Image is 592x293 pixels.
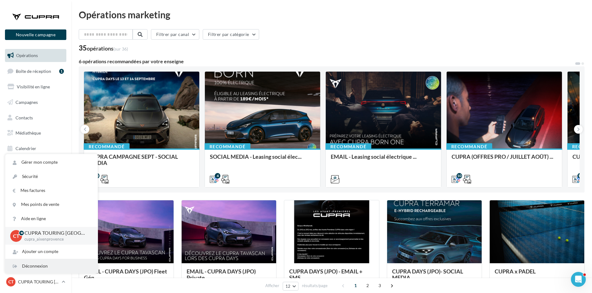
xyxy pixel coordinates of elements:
span: Contacts [15,115,33,120]
span: EMAIL - Leasing social électrique ... [331,153,417,160]
span: Calendrier [15,146,36,151]
span: Opérations [16,53,38,58]
span: CUPRA DAYS (JPO)- SOCIAL MEDIA [392,268,463,281]
a: PLV et print personnalisable [4,158,68,176]
div: 4 [215,173,220,179]
button: Nouvelle campagne [5,29,66,40]
span: (sur 36) [113,46,128,51]
span: SOCIAL MEDIA - Leasing social élec... [210,153,302,160]
div: Déconnexion [5,259,98,273]
a: CT CUPRA TOURING [GEOGRAPHIC_DATA] [5,276,66,288]
span: Visibilité en ligne [17,84,50,89]
a: Visibilité en ligne [4,80,68,93]
span: CUPRA x PADEL [495,268,536,275]
p: CUPRA TOURING [GEOGRAPHIC_DATA] [18,279,59,285]
div: 10 [457,173,462,179]
span: Boîte de réception [16,68,51,73]
span: 3 [375,281,385,291]
a: Médiathèque [4,127,68,140]
span: CUPRA CAMPAGNE SEPT - SOCIAL MEDIA [89,153,178,166]
span: CUPRA DAYS (JPO) - EMAIL + SMS [289,268,362,281]
span: résultats/page [302,283,328,289]
a: Calendrier [4,142,68,155]
span: Afficher [265,283,279,289]
a: Gérer mon compte [5,155,98,169]
div: 11 [577,173,583,179]
a: Contacts [4,111,68,124]
span: CT [8,279,14,285]
iframe: Intercom live chat [571,272,586,287]
div: 35 [79,45,128,51]
button: Filtrer par canal [151,29,199,40]
span: 12 [285,284,291,289]
div: Opérations marketing [79,10,585,19]
div: opérations [87,46,128,51]
a: Mes factures [5,184,98,198]
a: Campagnes [4,96,68,109]
span: CT [13,232,20,239]
span: EMAIL - CUPRA DAYS (JPO) Private ... [187,268,256,281]
div: 1 [59,69,64,74]
div: Recommandé [325,143,371,150]
div: Ajouter un compte [5,245,98,259]
span: CUPRA (OFFRES PRO / JUILLET AOÛT) ... [452,153,553,160]
a: Boîte de réception1 [4,64,68,78]
p: cupra_aixenprovence [24,237,88,242]
div: 6 opérations recommandées par votre enseigne [79,59,575,64]
a: Opérations [4,49,68,62]
button: 12 [283,282,298,291]
div: Recommandé [205,143,250,150]
span: Campagnes [15,100,38,105]
span: EMAIL - CUPRA DAYS (JPO) Fleet Gén... [84,268,167,281]
a: Aide en ligne [5,212,98,226]
p: CUPRA TOURING [GEOGRAPHIC_DATA] [24,229,88,237]
span: 2 [363,281,373,291]
span: 1 [351,281,360,291]
a: Sécurité [5,170,98,184]
a: Mes points de vente [5,198,98,211]
div: Recommandé [84,143,130,150]
button: Filtrer par catégorie [203,29,259,40]
span: Médiathèque [15,130,41,135]
a: Campagnes DataOnDemand [4,178,68,196]
div: Recommandé [446,143,492,150]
